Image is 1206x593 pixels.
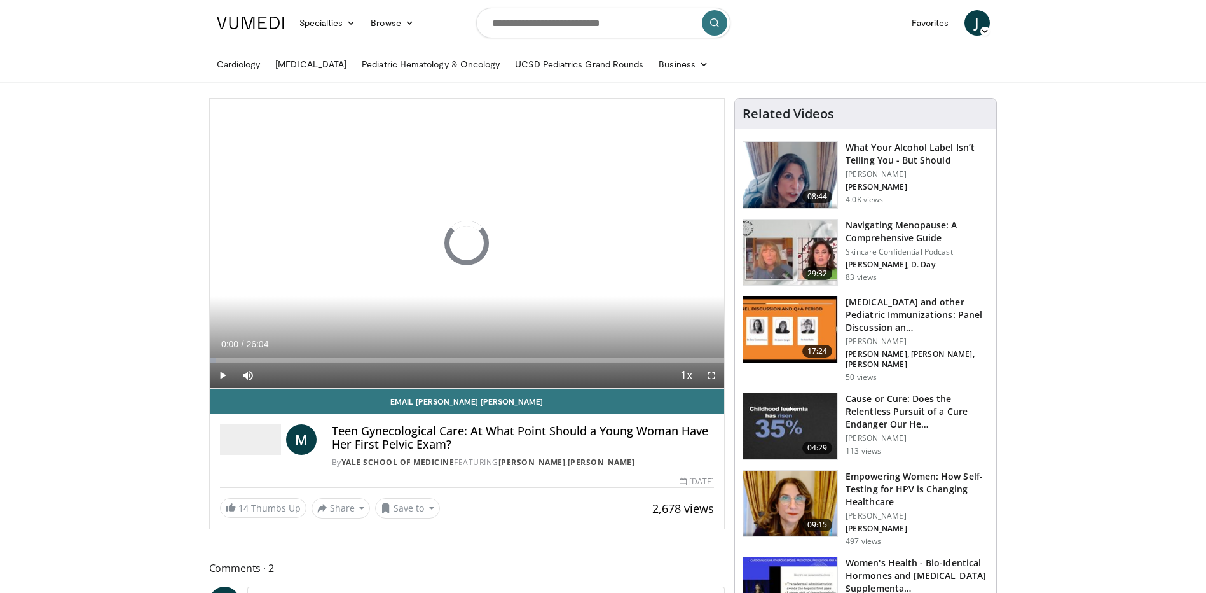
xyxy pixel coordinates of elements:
h3: Empowering Women: How Self-Testing for HPV is Changing Healthcare [846,470,989,508]
span: 09:15 [802,519,833,531]
input: Search topics, interventions [476,8,730,38]
a: Pediatric Hematology & Oncology [354,52,507,77]
span: 2,678 views [652,501,714,516]
img: 3c46fb29-c319-40f0-ac3f-21a5db39118c.png.150x105_q85_crop-smart_upscale.png [743,142,837,208]
a: Email [PERSON_NAME] [PERSON_NAME] [210,389,725,414]
span: / [242,339,244,349]
span: 04:29 [802,442,833,454]
span: 14 [238,502,249,514]
span: 26:04 [246,339,268,349]
a: [PERSON_NAME] [498,457,566,468]
h3: Navigating Menopause: A Comprehensive Guide [846,219,989,244]
a: 04:29 Cause or Cure: Does the Relentless Pursuit of a Cure Endanger Our He… [PERSON_NAME] 113 views [743,393,989,460]
p: [PERSON_NAME] [846,524,989,534]
a: Yale School of Medicine [341,457,455,468]
span: 08:44 [802,190,833,203]
a: J [964,10,990,36]
p: 113 views [846,446,881,456]
p: [PERSON_NAME] [846,169,989,179]
img: VuMedi Logo [217,17,284,29]
p: 83 views [846,272,877,283]
a: 09:15 Empowering Women: How Self-Testing for HPV is Changing Healthcare [PERSON_NAME] [PERSON_NAM... [743,470,989,547]
img: 7cfce5a0-fc8e-4ea1-9735-e847a06d05ea.150x105_q85_crop-smart_upscale.jpg [743,220,837,286]
video-js: Video Player [210,99,725,389]
a: Specialties [292,10,364,36]
h3: Cause or Cure: Does the Relentless Pursuit of a Cure Endanger Our He… [846,393,989,431]
p: [PERSON_NAME] [846,337,989,347]
span: 29:32 [802,267,833,280]
div: By FEATURING , [332,457,715,468]
button: Fullscreen [699,363,724,388]
button: Save to [375,498,440,519]
img: Yale School of Medicine [220,424,281,455]
p: [PERSON_NAME], [PERSON_NAME], [PERSON_NAME] [846,349,989,370]
div: [DATE] [680,476,714,487]
p: [PERSON_NAME] [846,182,989,192]
img: 1f1fb81a-0f98-44c0-bd01-10c6ce7fefbb.png.150x105_q85_crop-smart_upscale.png [743,471,837,537]
a: 14 Thumbs Up [220,498,306,518]
a: M [286,424,317,455]
a: [PERSON_NAME] [568,457,635,468]
button: Share [312,498,371,519]
a: 29:32 Navigating Menopause: A Comprehensive Guide Skincare Confidential Podcast [PERSON_NAME], D.... [743,219,989,286]
div: Progress Bar [210,358,725,363]
p: [PERSON_NAME], D. Day [846,260,989,270]
span: 0:00 [221,339,238,349]
a: Browse [363,10,421,36]
h3: What Your Alcohol Label Isn’t Telling You - But Should [846,141,989,167]
p: [PERSON_NAME] [846,511,989,521]
button: Playback Rate [673,363,699,388]
p: 497 views [846,536,881,547]
h4: Related Videos [743,106,834,122]
a: 17:24 [MEDICAL_DATA] and other Pediatric Immunizations: Panel Discussion an… [PERSON_NAME] [PERSO... [743,296,989,382]
p: Skincare Confidential Podcast [846,247,989,257]
span: 17:24 [802,345,833,358]
button: Mute [235,363,261,388]
h3: [MEDICAL_DATA] and other Pediatric Immunizations: Panel Discussion an… [846,296,989,334]
p: [PERSON_NAME] [846,433,989,443]
a: Business [651,52,716,77]
a: [MEDICAL_DATA] [268,52,354,77]
a: 08:44 What Your Alcohol Label Isn’t Telling You - But Should [PERSON_NAME] [PERSON_NAME] 4.0K views [743,141,989,209]
h4: Teen Gynecological Care: At What Point Should a Young Woman Have Her First Pelvic Exam? [332,424,715,452]
p: 4.0K views [846,195,883,205]
a: Favorites [904,10,957,36]
span: Comments 2 [209,560,725,576]
a: Cardiology [209,52,268,77]
img: 6eb3a788-a216-473d-a095-92846f3fffa7.150x105_q85_crop-smart_upscale.jpg [743,296,837,363]
a: UCSD Pediatrics Grand Rounds [507,52,651,77]
button: Play [210,363,235,388]
p: 50 views [846,372,877,382]
img: fa69a84c-4605-4737-8ed6-0e9b7eb74f92.150x105_q85_crop-smart_upscale.jpg [743,393,837,459]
